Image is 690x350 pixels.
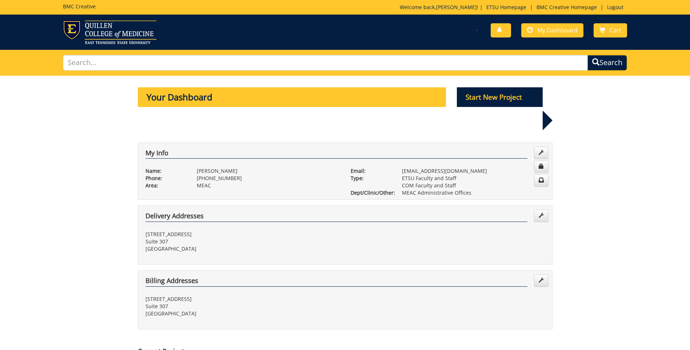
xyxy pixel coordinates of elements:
a: Change Password [534,160,549,173]
p: [PHONE_NUMBER] [197,175,340,182]
a: Edit Addresses [534,274,549,287]
p: Start New Project [457,87,543,107]
p: Phone: [145,175,186,182]
p: Welcome back, ! | | | [400,4,627,11]
h4: My Info [145,150,527,159]
a: Cart [594,23,627,37]
p: [GEOGRAPHIC_DATA] [145,310,340,317]
a: [PERSON_NAME] [436,4,477,11]
p: Type: [351,175,391,182]
a: ETSU Homepage [483,4,530,11]
h4: Delivery Addresses [145,212,527,222]
p: [PERSON_NAME] [197,167,340,175]
p: [EMAIL_ADDRESS][DOMAIN_NAME] [402,167,545,175]
a: My Dashboard [521,23,583,37]
p: MEAC [197,182,340,189]
p: [STREET_ADDRESS] [145,231,340,238]
img: ETSU logo [63,20,156,44]
p: ETSU Faculty and Staff [402,175,545,182]
p: Your Dashboard [138,87,446,107]
input: Search... [63,55,588,71]
h4: Billing Addresses [145,277,527,287]
p: Suite 307 [145,303,340,310]
p: Name: [145,167,186,175]
p: [GEOGRAPHIC_DATA] [145,245,340,252]
button: Search [587,55,627,71]
p: Suite 307 [145,238,340,245]
a: Start New Project [457,94,543,101]
a: Change Communication Preferences [534,174,549,187]
p: Area: [145,182,186,189]
p: MEAC Administrative Offices [402,189,545,196]
a: Logout [603,4,627,11]
p: [STREET_ADDRESS] [145,295,340,303]
a: Edit Info [534,147,549,159]
a: Edit Addresses [534,210,549,222]
p: Email: [351,167,391,175]
p: COM Faculty and Staff [402,182,545,189]
p: Dept/Clinic/Other: [351,189,391,196]
a: BMC Creative Homepage [533,4,601,11]
span: My Dashboard [537,26,578,34]
h5: BMC Creative [63,4,96,9]
span: Cart [610,26,621,34]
